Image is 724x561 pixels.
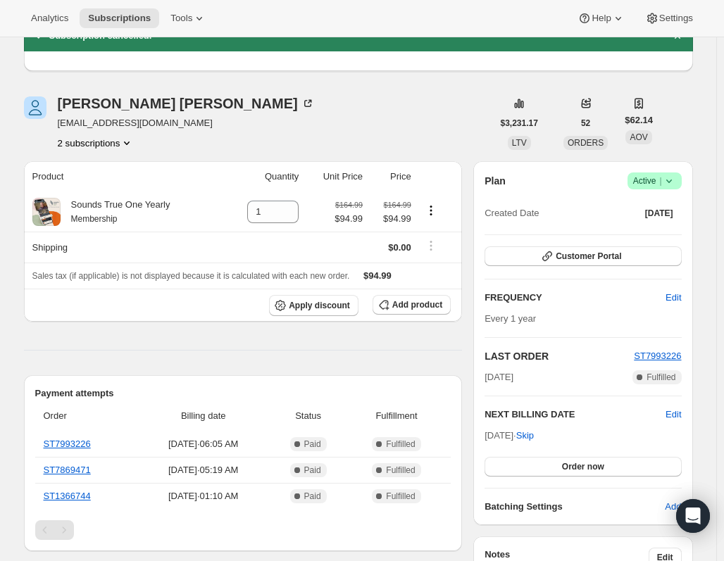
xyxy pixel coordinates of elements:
[386,465,415,476] span: Fulfilled
[485,408,666,422] h2: NEXT BILLING DATE
[32,271,350,281] span: Sales tax (if applicable) is not displayed because it is calculated with each new order.
[386,439,415,450] span: Fulfilled
[647,372,675,383] span: Fulfilled
[35,401,137,431] th: Order
[304,491,321,502] span: Paid
[304,465,321,476] span: Paid
[23,8,77,28] button: Analytics
[485,246,681,266] button: Customer Portal
[625,113,653,127] span: $62.14
[141,437,266,451] span: [DATE] · 06:05 AM
[363,270,392,281] span: $94.99
[367,161,416,192] th: Price
[162,8,215,28] button: Tools
[24,232,224,263] th: Shipping
[485,370,513,384] span: [DATE]
[485,313,536,324] span: Every 1 year
[44,491,91,501] a: ST1366744
[335,212,363,226] span: $94.99
[634,349,681,363] button: ST7993226
[665,500,681,514] span: Add
[392,299,442,310] span: Add product
[569,8,633,28] button: Help
[485,291,666,305] h2: FREQUENCY
[289,300,350,311] span: Apply discount
[485,349,634,363] h2: LAST ORDER
[659,175,661,187] span: |
[58,116,315,130] span: [EMAIL_ADDRESS][DOMAIN_NAME]
[492,113,547,133] button: $3,231.17
[373,295,451,315] button: Add product
[141,463,266,477] span: [DATE] · 05:19 AM
[170,13,192,24] span: Tools
[141,409,266,423] span: Billing date
[568,138,604,148] span: ORDERS
[71,214,118,224] small: Membership
[581,118,590,129] span: 52
[31,13,68,24] span: Analytics
[24,96,46,119] span: Synthia Marie
[335,201,363,209] small: $164.99
[58,136,135,150] button: Product actions
[304,439,321,450] span: Paid
[420,238,442,253] button: Shipping actions
[485,430,534,441] span: [DATE] ·
[44,439,91,449] a: ST7993226
[508,424,542,447] button: Skip
[501,118,538,129] span: $3,231.17
[386,491,415,502] span: Fulfilled
[562,461,604,472] span: Order now
[637,203,682,223] button: [DATE]
[485,206,539,220] span: Created Date
[303,161,367,192] th: Unit Price
[58,96,315,111] div: [PERSON_NAME] [PERSON_NAME]
[485,174,506,188] h2: Plan
[637,8,701,28] button: Settings
[666,291,681,305] span: Edit
[61,198,170,226] div: Sounds True One Yearly
[24,161,224,192] th: Product
[485,500,665,514] h6: Batching Settings
[573,113,599,133] button: 52
[512,138,527,148] span: LTV
[420,203,442,218] button: Product actions
[656,496,689,518] button: Add
[88,13,151,24] span: Subscriptions
[630,132,647,142] span: AOV
[516,429,534,443] span: Skip
[371,212,411,226] span: $94.99
[645,208,673,219] span: [DATE]
[269,295,358,316] button: Apply discount
[592,13,611,24] span: Help
[634,351,681,361] a: ST7993226
[384,201,411,209] small: $164.99
[80,8,159,28] button: Subscriptions
[35,520,451,540] nav: Pagination
[223,161,303,192] th: Quantity
[351,409,442,423] span: Fulfillment
[657,286,689,309] button: Edit
[44,465,91,475] a: ST7869471
[659,13,693,24] span: Settings
[556,251,621,262] span: Customer Portal
[676,499,710,533] div: Open Intercom Messenger
[274,409,342,423] span: Status
[666,408,681,422] button: Edit
[141,489,266,503] span: [DATE] · 01:10 AM
[35,386,451,401] h2: Payment attempts
[633,174,676,188] span: Active
[485,457,681,477] button: Order now
[388,242,411,253] span: $0.00
[32,198,61,226] img: product img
